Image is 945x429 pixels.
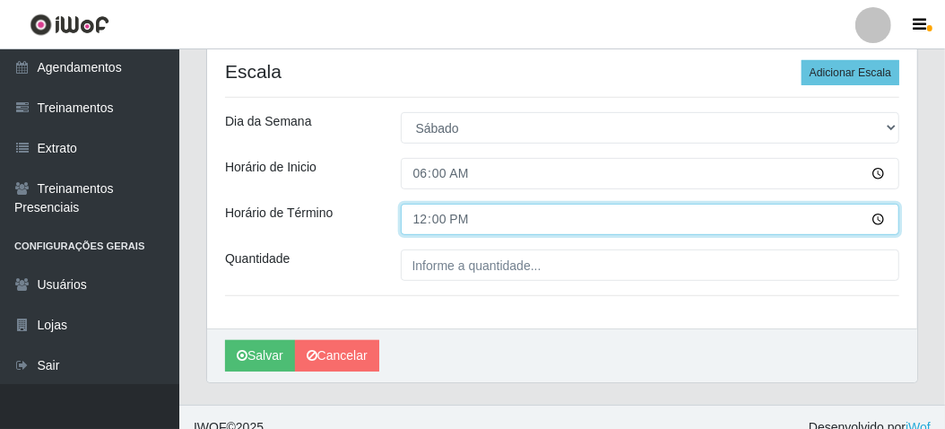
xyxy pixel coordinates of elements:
a: Cancelar [295,340,379,372]
input: 00:00 [401,204,900,235]
button: Salvar [225,340,295,372]
img: CoreUI Logo [30,13,109,36]
label: Quantidade [225,250,290,268]
h4: Escala [225,60,899,83]
input: Informe a quantidade... [401,250,900,281]
label: Horário de Inicio [225,158,316,177]
button: Adicionar Escala [802,60,899,85]
input: 00:00 [401,158,900,189]
label: Dia da Semana [225,112,312,131]
label: Horário de Término [225,204,333,223]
